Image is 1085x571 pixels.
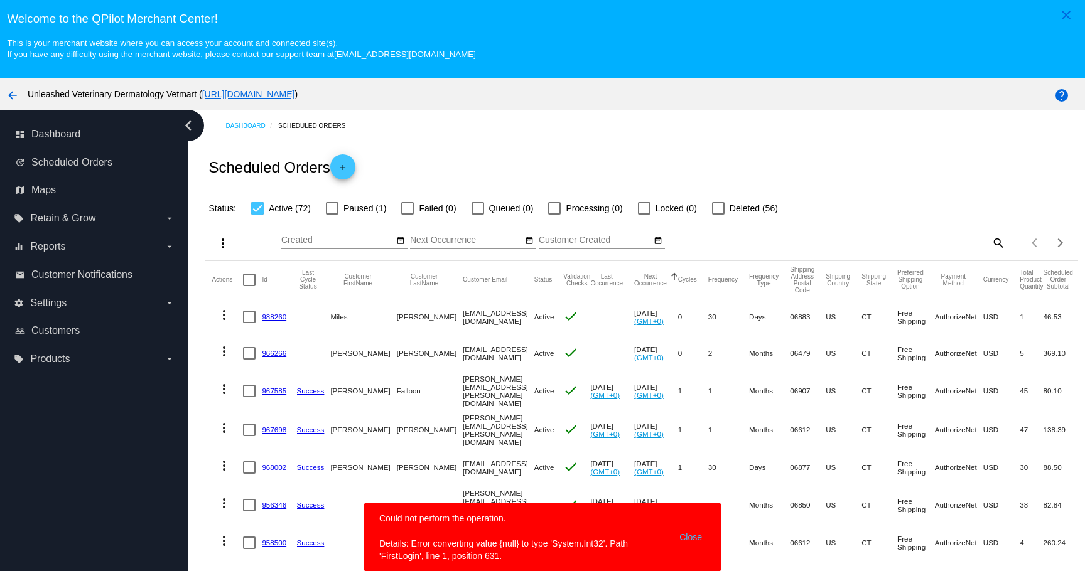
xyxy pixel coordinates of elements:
[790,525,826,561] mat-cell: 06612
[590,371,634,410] mat-cell: [DATE]
[861,371,897,410] mat-cell: CT
[463,371,534,410] mat-cell: [PERSON_NAME][EMAIL_ADDRESS][PERSON_NAME][DOMAIN_NAME]
[1054,88,1069,103] mat-icon: help
[935,335,983,371] mat-cell: AuthorizeNet
[379,512,706,562] simple-snack-bar: Could not perform the operation. Details: Error converting value {null} to type 'System.Int32'. P...
[1020,525,1043,561] mat-cell: 4
[935,371,983,410] mat-cell: AuthorizeNet
[634,273,667,287] button: Change sorting for NextOccurrenceUtc
[590,391,620,399] a: (GMT+0)
[634,335,678,371] mat-cell: [DATE]
[1048,230,1073,255] button: Next page
[1044,335,1084,371] mat-cell: 369.10
[861,299,897,335] mat-cell: CT
[983,486,1020,525] mat-cell: USD
[330,299,396,335] mat-cell: Miles
[708,335,749,371] mat-cell: 2
[654,236,662,246] mat-icon: date_range
[749,371,790,410] mat-cell: Months
[1044,449,1084,486] mat-cell: 88.50
[826,335,861,371] mat-cell: US
[708,449,749,486] mat-cell: 30
[463,299,534,335] mat-cell: [EMAIL_ADDRESS][DOMAIN_NAME]
[935,410,983,449] mat-cell: AuthorizeNet
[563,261,590,299] mat-header-cell: Validation Checks
[335,163,350,178] mat-icon: add
[730,201,778,216] span: Deleted (56)
[897,371,935,410] mat-cell: Free Shipping
[217,420,232,435] mat-icon: more_vert
[262,501,286,509] a: 956346
[749,299,790,335] mat-cell: Days
[1044,410,1084,449] mat-cell: 138.39
[14,242,24,252] i: equalizer
[678,410,708,449] mat-cell: 1
[861,525,897,561] mat-cell: CT
[539,235,652,245] input: Customer Created
[330,273,385,287] button: Change sorting for CustomerFirstName
[262,312,286,321] a: 988260
[826,273,850,287] button: Change sorting for ShippingCountry
[790,266,814,294] button: Change sorting for ShippingPostcode
[534,312,554,321] span: Active
[419,201,456,216] span: Failed (0)
[1020,261,1043,299] mat-header-cell: Total Product Quantity
[563,497,578,512] mat-icon: check
[708,410,749,449] mat-cell: 1
[790,449,826,486] mat-cell: 06877
[790,486,826,525] mat-cell: 06850
[262,349,286,357] a: 966266
[826,410,861,449] mat-cell: US
[534,501,554,509] span: Active
[15,124,175,144] a: dashboard Dashboard
[15,157,25,168] i: update
[749,486,790,525] mat-cell: Months
[489,201,534,216] span: Queued (0)
[935,273,972,287] button: Change sorting for PaymentMethod.Type
[656,201,697,216] span: Locked (0)
[634,317,664,325] a: (GMT+0)
[262,276,267,284] button: Change sorting for Id
[297,387,325,395] a: Success
[826,486,861,525] mat-cell: US
[935,486,983,525] mat-cell: AuthorizeNet
[983,335,1020,371] mat-cell: USD
[590,467,620,476] a: (GMT+0)
[534,349,554,357] span: Active
[983,299,1020,335] mat-cell: USD
[202,89,295,99] a: [URL][DOMAIN_NAME]
[676,512,706,562] button: Close
[525,236,534,246] mat-icon: date_range
[749,525,790,561] mat-cell: Months
[826,299,861,335] mat-cell: US
[534,387,554,395] span: Active
[269,201,311,216] span: Active (72)
[590,486,634,525] mat-cell: [DATE]
[897,410,935,449] mat-cell: Free Shipping
[30,297,67,309] span: Settings
[590,273,623,287] button: Change sorting for LastOccurrenceUtc
[1020,486,1043,525] mat-cell: 38
[165,354,175,364] i: arrow_drop_down
[463,335,534,371] mat-cell: [EMAIL_ADDRESS][DOMAIN_NAME]
[563,459,578,474] mat-icon: check
[262,425,286,434] a: 967698
[31,157,112,168] span: Scheduled Orders
[1023,230,1048,255] button: Previous page
[634,449,678,486] mat-cell: [DATE]
[14,298,24,308] i: settings
[826,525,861,561] mat-cell: US
[463,410,534,449] mat-cell: [PERSON_NAME][EMAIL_ADDRESS][PERSON_NAME][DOMAIN_NAME]
[1020,449,1043,486] mat-cell: 30
[678,449,708,486] mat-cell: 1
[330,371,396,410] mat-cell: [PERSON_NAME]
[217,496,232,511] mat-icon: more_vert
[31,129,80,140] span: Dashboard
[897,299,935,335] mat-cell: Free Shipping
[790,371,826,410] mat-cell: 06907
[1020,335,1043,371] mat-cell: 5
[897,486,935,525] mat-cell: Free Shipping
[215,236,230,251] mat-icon: more_vert
[749,449,790,486] mat-cell: Days
[563,309,578,324] mat-icon: check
